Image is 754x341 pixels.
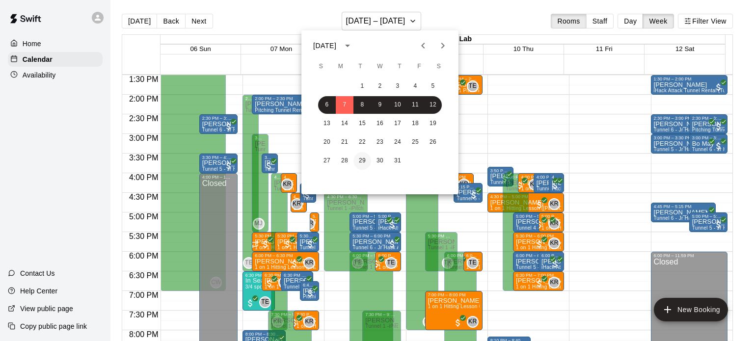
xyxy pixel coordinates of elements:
[312,57,330,77] span: Sunday
[318,133,336,151] button: 20
[424,133,442,151] button: 26
[430,57,448,77] span: Saturday
[332,57,350,77] span: Monday
[313,41,336,51] div: [DATE]
[351,57,369,77] span: Tuesday
[424,78,442,95] button: 5
[353,133,371,151] button: 22
[389,96,406,114] button: 10
[353,115,371,132] button: 15
[389,133,406,151] button: 24
[371,115,389,132] button: 16
[391,57,408,77] span: Thursday
[336,115,353,132] button: 14
[339,37,356,54] button: calendar view is open, switch to year view
[406,133,424,151] button: 25
[353,78,371,95] button: 1
[406,96,424,114] button: 11
[353,152,371,170] button: 29
[406,78,424,95] button: 4
[433,36,453,55] button: Next month
[389,115,406,132] button: 17
[424,115,442,132] button: 19
[406,115,424,132] button: 18
[389,78,406,95] button: 3
[318,96,336,114] button: 6
[371,78,389,95] button: 2
[410,57,428,77] span: Friday
[371,152,389,170] button: 30
[336,96,353,114] button: 7
[413,36,433,55] button: Previous month
[318,115,336,132] button: 13
[371,57,389,77] span: Wednesday
[336,152,353,170] button: 28
[353,96,371,114] button: 8
[424,96,442,114] button: 12
[371,133,389,151] button: 23
[389,152,406,170] button: 31
[371,96,389,114] button: 9
[336,133,353,151] button: 21
[318,152,336,170] button: 27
